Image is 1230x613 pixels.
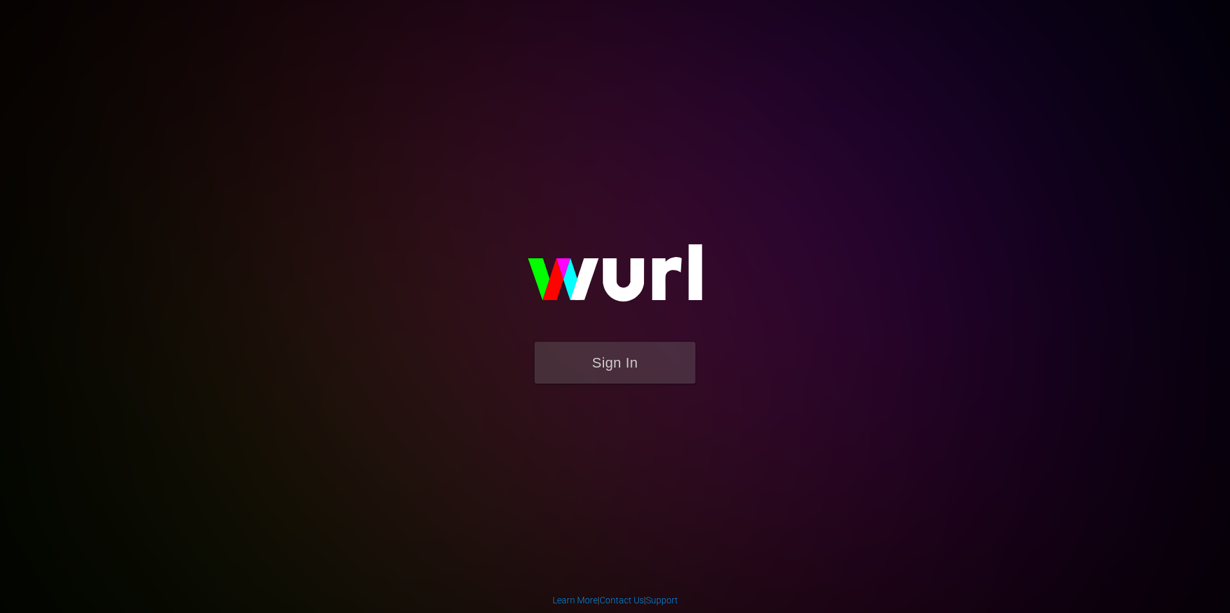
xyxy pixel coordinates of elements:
a: Support [646,595,678,605]
div: | | [553,594,678,607]
a: Contact Us [600,595,644,605]
button: Sign In [535,342,695,384]
a: Learn More [553,595,598,605]
img: wurl-logo-on-black-223613ac3d8ba8fe6dc639794a292ebdb59501304c7dfd60c99c58986ef67473.svg [486,217,744,341]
